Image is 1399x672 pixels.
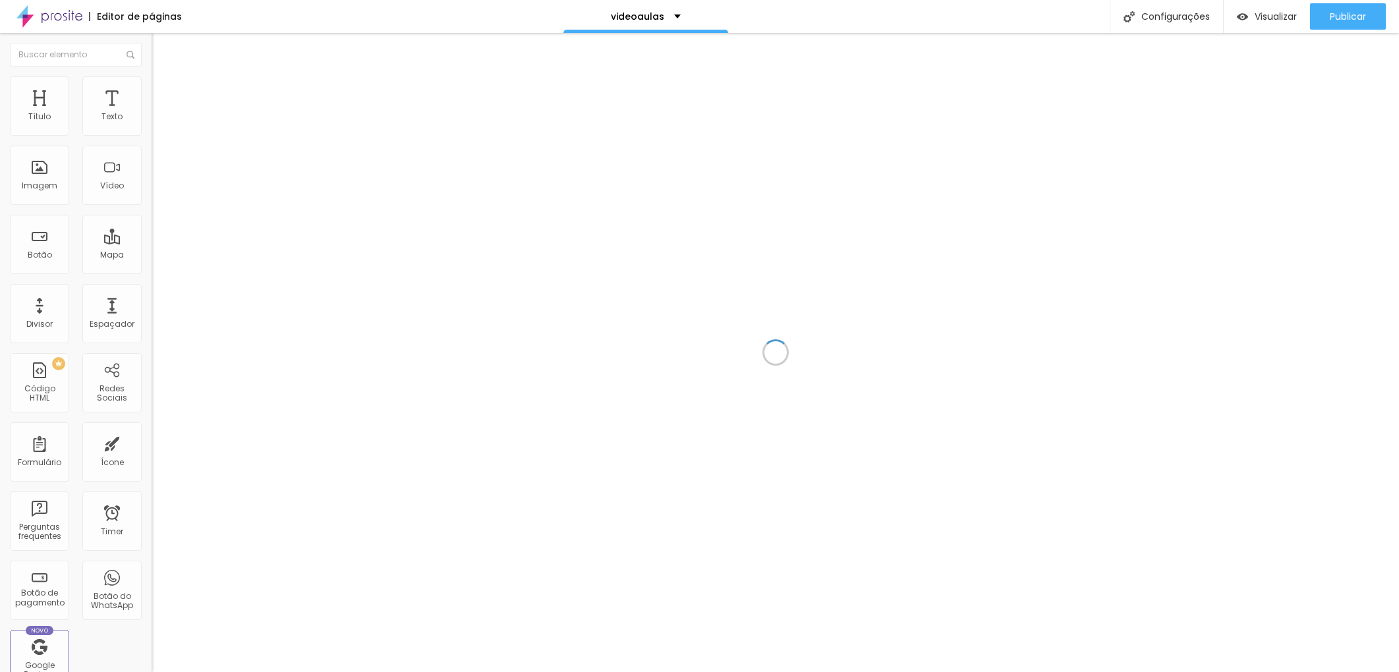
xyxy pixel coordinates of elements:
span: Visualizar [1255,11,1297,22]
div: Formulário [18,458,61,467]
span: Publicar [1330,11,1366,22]
div: Espaçador [90,320,134,329]
div: Timer [101,527,123,536]
div: Redes Sociais [86,384,138,403]
div: Ícone [101,458,124,467]
div: Botão do WhatsApp [86,592,138,611]
div: Texto [101,112,123,121]
img: Icone [127,51,134,59]
div: Título [28,112,51,121]
p: videoaulas [611,12,664,21]
div: Perguntas frequentes [13,522,65,542]
input: Buscar elemento [10,43,142,67]
div: Novo [26,626,54,635]
div: Divisor [26,320,53,329]
button: Publicar [1310,3,1386,30]
div: Mapa [100,250,124,260]
div: Vídeo [100,181,124,190]
img: Icone [1124,11,1135,22]
div: Código HTML [13,384,65,403]
div: Editor de páginas [89,12,182,21]
div: Imagem [22,181,57,190]
img: view-1.svg [1237,11,1248,22]
div: Botão de pagamento [13,588,65,607]
button: Visualizar [1224,3,1310,30]
div: Botão [28,250,52,260]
